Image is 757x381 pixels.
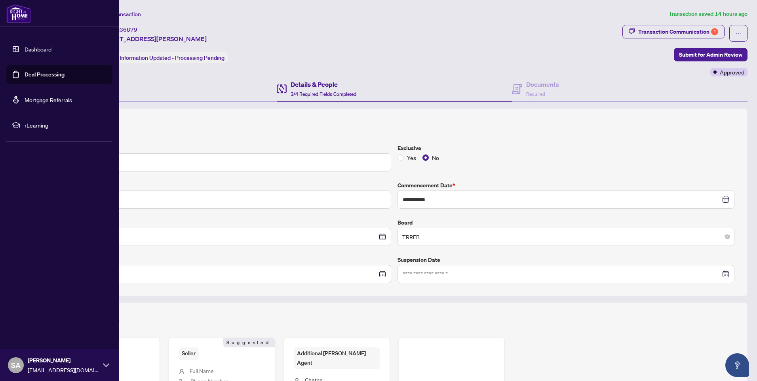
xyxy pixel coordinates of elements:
[622,25,725,38] button: Transaction Communication1
[99,11,141,18] span: View Transaction
[28,356,99,365] span: [PERSON_NAME]
[291,91,356,97] span: 3/4 Required Fields Completed
[120,54,224,61] span: Information Updated - Processing Pending
[25,96,72,103] a: Mortgage Referrals
[179,347,199,360] span: Seller
[669,10,747,19] article: Transaction saved 14 hours ago
[398,144,734,152] label: Exclusive
[120,26,137,33] span: 36879
[98,34,207,44] span: [STREET_ADDRESS][PERSON_NAME]
[429,153,442,162] span: No
[736,30,741,36] span: ellipsis
[28,366,99,374] span: [EMAIL_ADDRESS][DOMAIN_NAME]
[526,91,545,97] span: Required
[54,181,391,190] label: Unit/Lot Number
[54,218,391,227] label: Expiry Date
[720,68,744,76] span: Approved
[725,353,749,377] button: Open asap
[638,25,718,38] div: Transaction Communication
[54,122,734,134] h2: Trade Details
[294,347,380,369] span: Additional [PERSON_NAME] Agent
[674,48,747,61] button: Submit for Admin Review
[98,52,228,63] div: Status:
[25,46,51,53] a: Dashboard
[398,181,734,190] label: Commencement Date
[711,28,718,35] div: 1
[398,255,734,264] label: Suspension Date
[291,80,356,89] h4: Details & People
[526,80,559,89] h4: Documents
[54,144,391,152] label: Listing Price
[25,121,107,130] span: rLearning
[223,338,275,347] span: Suggested
[54,255,391,264] label: Cancellation Date
[404,153,419,162] span: Yes
[398,218,734,227] label: Board
[402,229,730,244] span: TRREB
[725,234,730,239] span: close-circle
[11,360,21,371] span: SA
[679,48,742,61] span: Submit for Admin Review
[25,71,65,78] a: Deal Processing
[6,4,31,23] img: logo
[190,367,214,374] span: Full Name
